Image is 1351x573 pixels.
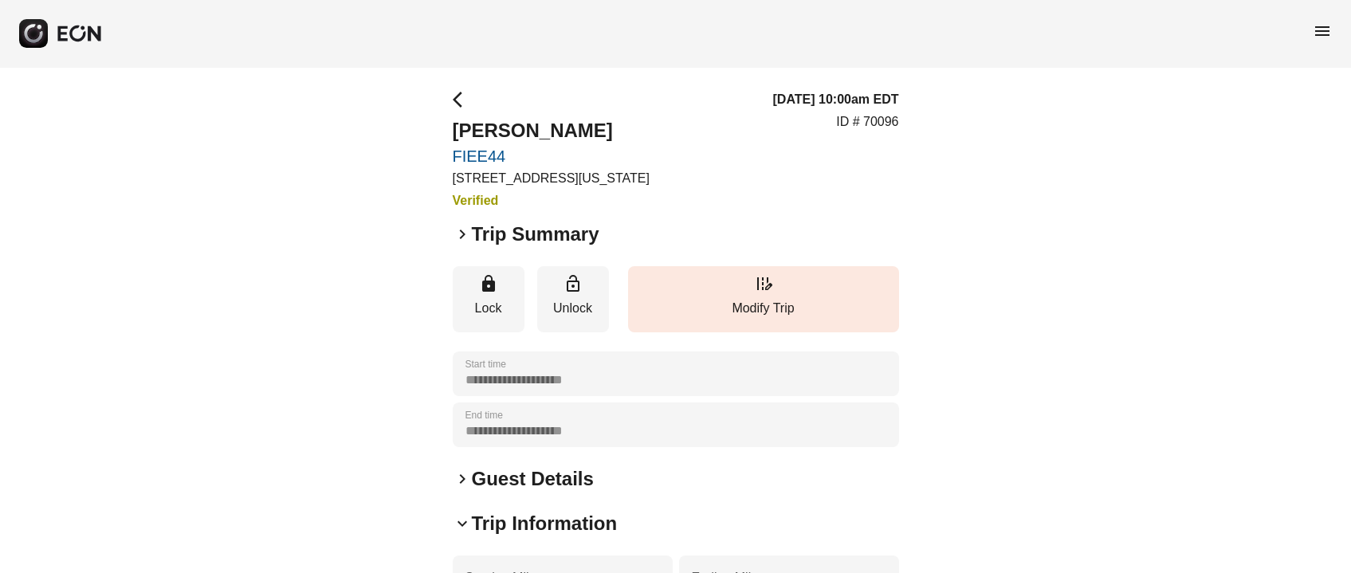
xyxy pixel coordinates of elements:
span: menu [1313,22,1332,41]
h3: Verified [453,191,650,210]
p: Modify Trip [636,299,891,318]
span: keyboard_arrow_right [453,225,472,244]
p: Unlock [545,299,601,318]
span: lock [479,274,498,293]
p: [STREET_ADDRESS][US_STATE] [453,169,650,188]
h3: [DATE] 10:00am EDT [773,90,899,109]
a: FIEE44 [453,147,650,166]
h2: Trip Information [472,511,618,536]
button: Modify Trip [628,266,899,332]
span: lock_open [564,274,583,293]
p: ID # 70096 [836,112,898,131]
h2: Trip Summary [472,222,599,247]
h2: Guest Details [472,466,594,492]
p: Lock [461,299,516,318]
span: arrow_back_ios [453,90,472,109]
span: keyboard_arrow_down [453,514,472,533]
button: Unlock [537,266,609,332]
span: edit_road [754,274,773,293]
h2: [PERSON_NAME] [453,118,650,143]
button: Lock [453,266,524,332]
span: keyboard_arrow_right [453,469,472,489]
